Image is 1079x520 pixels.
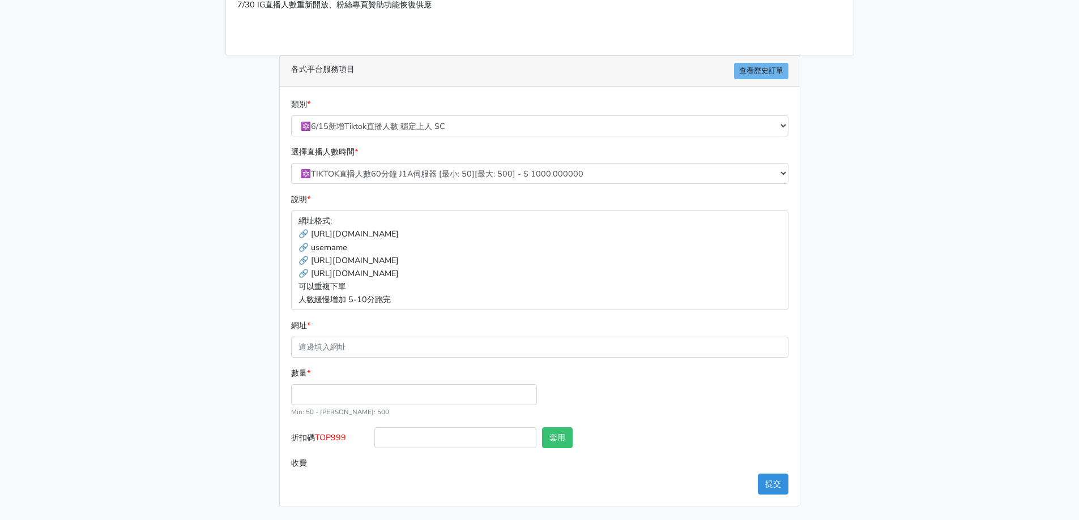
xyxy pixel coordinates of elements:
[280,56,800,87] div: 各式平台服務項目
[288,427,372,453] label: 折扣碼
[291,145,358,158] label: 選擇直播人數時間
[291,367,310,380] label: 數量
[315,432,346,443] span: TOP999
[288,453,372,474] label: 收費
[291,407,389,416] small: Min: 50 - [PERSON_NAME]: 500
[734,63,788,79] a: 查看歷史訂單
[291,319,310,332] label: 網址
[291,210,788,310] p: 網址格式: 🔗 [URL][DOMAIN_NAME] 🔗 username 🔗 [URL][DOMAIN_NAME] 🔗 [URL][DOMAIN_NAME] 可以重複下單 人數緩慢增加 5-1...
[542,427,573,448] button: 套用
[758,474,788,495] button: 提交
[291,98,310,111] label: 類別
[291,193,310,206] label: 說明
[291,337,788,358] input: 這邊填入網址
